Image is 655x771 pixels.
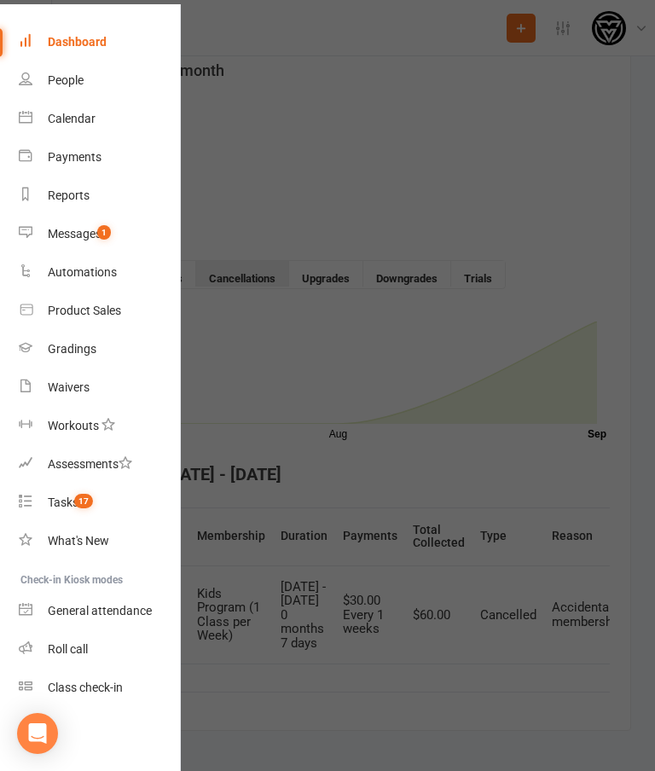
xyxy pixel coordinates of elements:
a: Product Sales [19,292,180,330]
div: Assessments [48,457,132,471]
div: Calendar [48,112,96,125]
div: Product Sales [48,304,121,317]
div: Gradings [48,342,96,356]
a: Roll call [19,630,180,669]
div: General attendance [48,604,152,617]
a: People [19,61,180,100]
div: Waivers [48,380,90,394]
div: Messages [48,227,101,241]
div: Roll call [48,642,88,656]
a: Gradings [19,330,180,368]
a: What's New [19,522,180,560]
div: Workouts [48,419,99,432]
a: Calendar [19,100,180,138]
div: What's New [48,534,109,548]
div: Class check-in [48,681,123,694]
a: Automations [19,253,180,292]
a: Tasks 17 [19,484,180,522]
a: Workouts [19,407,180,445]
span: 1 [97,225,111,240]
a: Payments [19,138,180,177]
div: Tasks [48,496,78,509]
span: 17 [74,494,93,508]
div: Automations [48,265,117,279]
div: Payments [48,150,101,164]
a: General attendance kiosk mode [19,592,180,630]
a: Class kiosk mode [19,669,180,707]
div: Dashboard [48,35,107,49]
a: Messages 1 [19,215,180,253]
a: Dashboard [19,23,180,61]
div: People [48,73,84,87]
a: Reports [19,177,180,215]
a: Assessments [19,445,180,484]
div: Reports [48,188,90,202]
a: Waivers [19,368,180,407]
div: Open Intercom Messenger [17,713,58,754]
